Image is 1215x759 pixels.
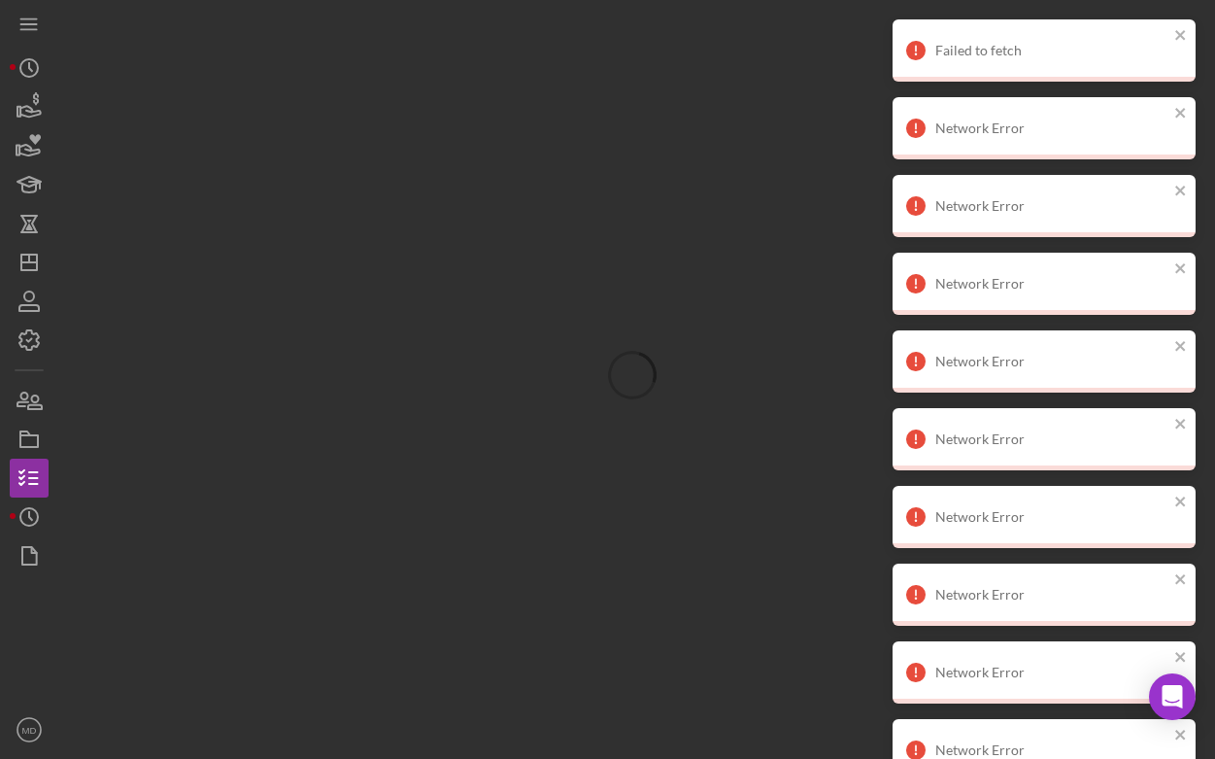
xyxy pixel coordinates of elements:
[1174,27,1188,46] button: close
[935,276,1168,292] div: Network Error
[1174,183,1188,201] button: close
[935,431,1168,447] div: Network Error
[935,742,1168,758] div: Network Error
[22,725,37,736] text: MD
[935,587,1168,603] div: Network Error
[1149,673,1196,720] div: Open Intercom Messenger
[935,354,1168,369] div: Network Error
[1174,416,1188,434] button: close
[1174,494,1188,512] button: close
[935,198,1168,214] div: Network Error
[935,509,1168,525] div: Network Error
[10,710,49,749] button: MD
[1174,727,1188,745] button: close
[1174,338,1188,357] button: close
[1174,649,1188,668] button: close
[935,665,1168,680] div: Network Error
[935,121,1168,136] div: Network Error
[1174,571,1188,590] button: close
[1174,105,1188,123] button: close
[935,43,1168,58] div: Failed to fetch
[1174,260,1188,279] button: close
